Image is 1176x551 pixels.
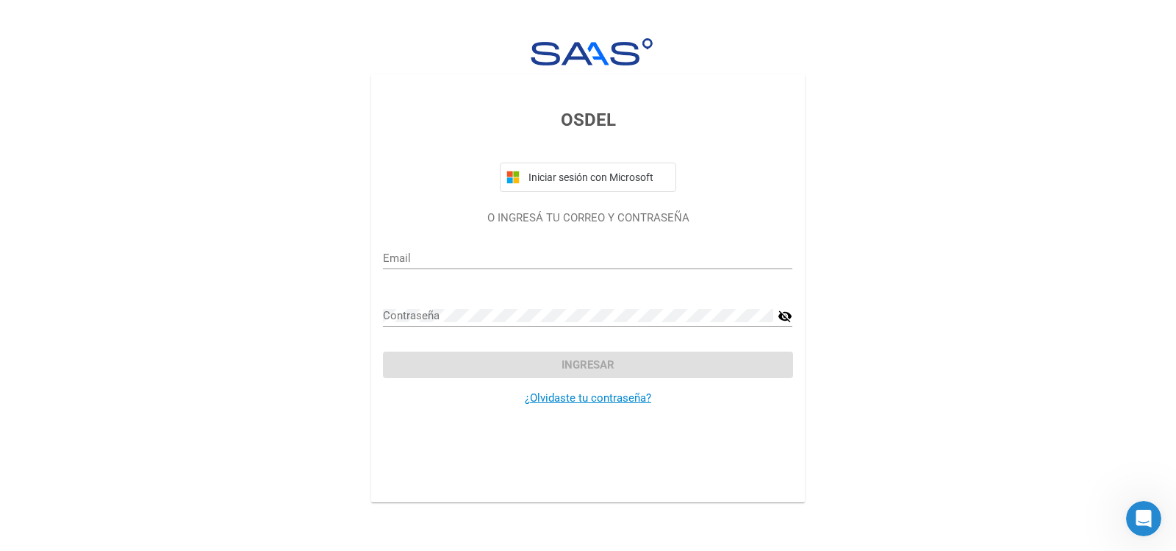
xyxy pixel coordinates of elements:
[500,163,676,192] button: Iniciar sesión con Microsoft
[383,352,792,378] button: Ingresar
[525,391,651,405] a: ¿Olvidaste tu contraseña?
[526,171,670,183] span: Iniciar sesión con Microsoft
[383,210,792,227] p: O INGRESÁ TU CORREO Y CONTRASEÑA
[1126,501,1161,536] iframe: Intercom live chat
[562,358,614,372] span: Ingresar
[383,107,792,133] h3: OSDEL
[778,308,792,325] mat-icon: visibility_off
